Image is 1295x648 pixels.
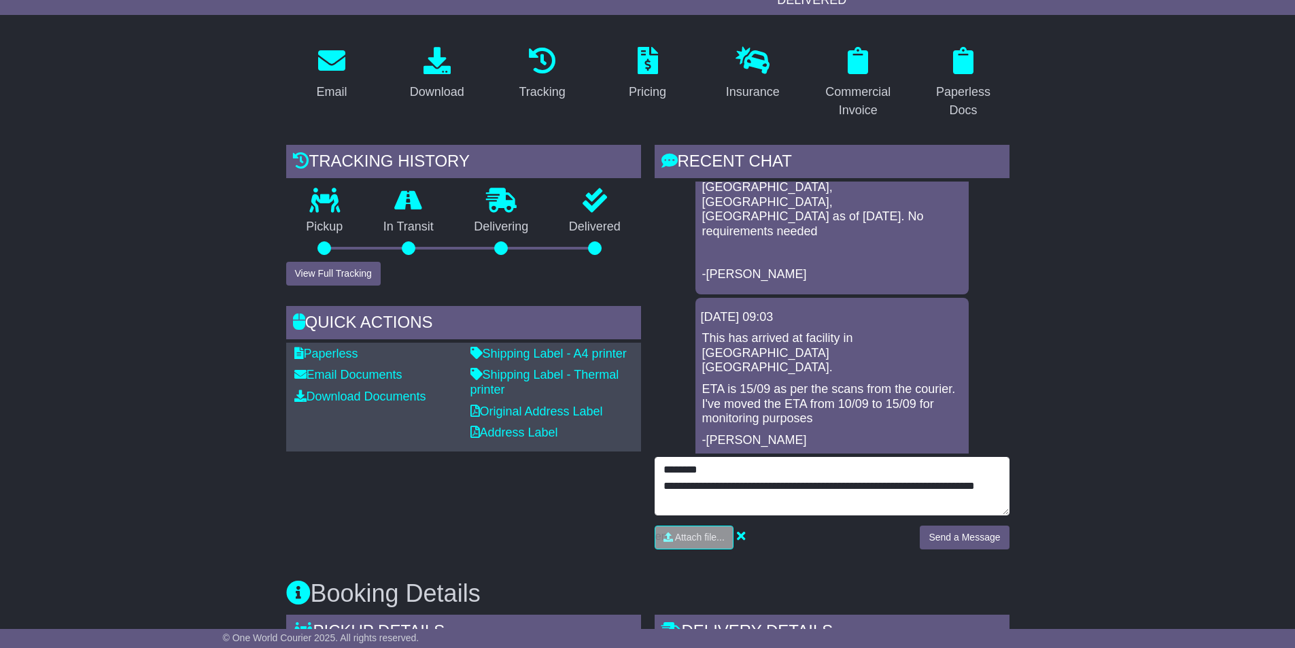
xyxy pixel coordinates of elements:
a: Paperless Docs [918,42,1009,124]
div: Quick Actions [286,306,641,343]
p: Delivering [454,220,549,235]
div: RECENT CHAT [655,145,1009,182]
div: Email [316,83,347,101]
p: This has arrived at facility in [GEOGRAPHIC_DATA] [GEOGRAPHIC_DATA]. [702,331,962,375]
div: Paperless Docs [927,83,1001,120]
a: Commercial Invoice [812,42,904,124]
a: Shipping Label - A4 printer [470,347,627,360]
a: Download [401,42,473,106]
h3: Booking Details [286,580,1009,607]
div: Tracking [519,83,565,101]
p: -[PERSON_NAME] [702,267,962,282]
a: Paperless [294,347,358,360]
a: Shipping Label - Thermal printer [470,368,619,396]
a: Email Documents [294,368,402,381]
p: In Transit [363,220,454,235]
span: © One World Courier 2025. All rights reserved. [223,632,419,643]
p: ETA is 15/09 as per the scans from the courier. I've moved the ETA from 10/09 to 15/09 for monito... [702,382,962,426]
div: Insurance [726,83,780,101]
p: -[PERSON_NAME] [702,433,962,448]
p: Pickup [286,220,364,235]
p: The package arrived at [GEOGRAPHIC_DATA] [GEOGRAPHIC_DATA], [GEOGRAPHIC_DATA], [GEOGRAPHIC_DATA] ... [702,166,962,239]
a: Insurance [717,42,789,106]
a: Pricing [620,42,675,106]
div: Download [410,83,464,101]
div: Pricing [629,83,666,101]
div: Tracking history [286,145,641,182]
a: Address Label [470,426,558,439]
button: Send a Message [920,526,1009,549]
a: Tracking [510,42,574,106]
div: Commercial Invoice [821,83,895,120]
a: Email [307,42,356,106]
button: View Full Tracking [286,262,381,286]
p: Delivered [549,220,641,235]
a: Original Address Label [470,405,603,418]
div: [DATE] 09:03 [701,310,963,325]
a: Download Documents [294,390,426,403]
